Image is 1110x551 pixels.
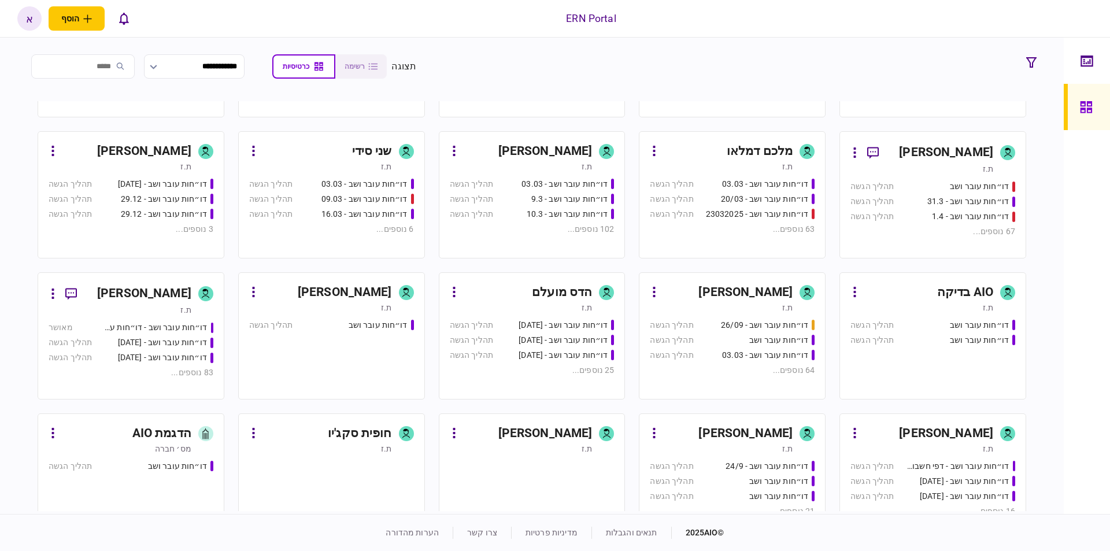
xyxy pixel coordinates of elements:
div: תהליך הגשה [650,208,693,220]
a: מדיניות פרטיות [526,528,578,537]
div: ת.ז [180,304,191,316]
div: 16 נוספים ... [850,505,1015,517]
div: תהליך הגשה [49,352,92,364]
div: תצוגה [391,60,416,73]
button: כרטיסיות [272,54,335,79]
div: דו״חות עובר ושב - 24/09/24 [519,334,608,346]
div: [PERSON_NAME] [899,143,993,162]
div: תהליך הגשה [650,490,693,502]
div: תהליך הגשה [450,349,493,361]
div: ת.ז [782,161,793,172]
div: תהליך הגשה [249,319,293,331]
div: תהליך הגשה [49,460,92,472]
div: דו״חות עובר ושב - 29.12 [121,193,207,205]
a: הדס מועלםת.זדו״חות עובר ושב - 23/09/24תהליך הגשהדו״חות עובר ושב - 24/09/24תהליך הגשהדו״חות עובר ו... [439,272,626,400]
a: הדגמת AIOמס׳ חברהדו״חות עובר ושבתהליך הגשה [38,413,224,541]
div: AIO בדיקה [937,283,993,302]
div: דו״חות עובר ושב [349,319,408,331]
div: [PERSON_NAME] [498,142,593,161]
div: דו״חות עובר ושב [950,334,1009,346]
div: תהליך הגשה [850,334,894,346]
div: ת.ז [381,161,391,172]
div: תהליך הגשה [850,195,894,208]
a: AIO בדיקהת.זדו״חות עובר ושבתהליך הגשהדו״חות עובר ושבתהליך הגשה [839,272,1026,400]
div: [PERSON_NAME] [698,424,793,443]
div: מאושר [49,321,73,334]
div: תהליך הגשה [650,178,693,190]
span: רשימה [345,62,365,71]
div: דו״חות עובר ושב - 03.03 [722,178,808,190]
div: 67 נוספים ... [850,225,1015,238]
div: דו״חות עובר ושב - 23032025 [706,208,808,220]
a: [PERSON_NAME]ת.זדו״חות עובר ושבתהליך הגשהדו״חות עובר ושב - 31.3תהליך הגשהדו״חות עובר ושב - 1.4תהל... [839,131,1026,258]
div: דו״חות עובר ושב - 30.10.24 [118,336,207,349]
div: תהליך הגשה [650,349,693,361]
div: תהליך הגשה [450,178,493,190]
div: הדס מועלם [532,283,592,302]
div: תהליך הגשה [249,178,293,190]
div: תהליך הגשה [450,319,493,331]
div: תהליך הגשה [850,210,894,223]
a: חופית סקג'יות.ז [238,413,425,541]
div: דו״חות עובר ושב - דו״חות עובר ושב [103,321,207,334]
div: תהליך הגשה [850,490,894,502]
div: ת.ז [582,161,592,172]
div: תהליך הגשה [650,334,693,346]
div: 6 נוספים ... [249,223,414,235]
div: שני סידי [352,142,392,161]
div: ת.ז [180,161,191,172]
a: [PERSON_NAME]ת.ז [439,413,626,541]
div: א [17,6,42,31]
a: צרו קשר [467,528,497,537]
div: חופית סקג'יו [328,424,392,443]
div: תהליך הגשה [49,336,92,349]
div: תהליך הגשה [650,319,693,331]
div: תהליך הגשה [850,180,894,193]
div: [PERSON_NAME] [498,424,593,443]
div: הדגמת AIO [132,424,191,443]
div: דו״חות עובר ושב - 16.03 [321,208,408,220]
div: 3 נוספים ... [49,223,213,235]
div: דו״חות עובר ושב - 20/03 [721,193,808,205]
div: מס׳ חברה [155,443,191,454]
a: [PERSON_NAME]ת.זדו״חות עובר ושב - 03.03תהליך הגשהדו״חות עובר ושב - 9.3תהליך הגשהדו״חות עובר ושב -... [439,131,626,258]
a: [PERSON_NAME]ת.זדו״חות עובר ושב - 26/09תהליך הגשהדו״חות עובר ושבתהליך הגשהדו״חות עובר ושב - 03.03... [639,272,826,400]
div: דו״חות עובר ושב - 25/09/24 [519,349,608,361]
div: דו״חות עובר ושב [749,334,808,346]
div: תהליך הגשה [850,319,894,331]
a: [PERSON_NAME]ת.זדו״חות עובר ושב - דו״חות עובר ושב מאושרדו״חות עובר ושב - 30.10.24תהליך הגשהדו״חות... [38,272,224,400]
div: ת.ז [983,443,993,454]
div: תהליך הגשה [49,193,92,205]
div: ת.ז [782,302,793,313]
div: דו״חות עובר ושב - דפי חשבון 16.9 [906,460,1009,472]
div: [PERSON_NAME] [698,283,793,302]
div: דו״חות עובר ושב - 09.03 [321,193,408,205]
div: דו״חות עובר ושב - 23/09/2024 [920,475,1009,487]
a: מלכם דמלאות.זדו״חות עובר ושב - 03.03תהליך הגשהדו״חות עובר ושב - 20/03תהליך הגשהדו״חות עובר ושב - ... [639,131,826,258]
button: פתח תפריט להוספת לקוח [49,6,105,31]
div: דו״חות עובר ושב - 31.3 [927,195,1009,208]
div: 21 נוספים ... [650,505,815,517]
button: פתח רשימת התראות [112,6,136,31]
div: תהליך הגשה [850,460,894,472]
div: תהליך הגשה [249,208,293,220]
div: דו״חות עובר ושב - 03.03 [521,178,608,190]
div: 63 נוספים ... [650,223,815,235]
a: שני סידית.זדו״חות עובר ושב - 03.03תהליך הגשהדו״חות עובר ושב - 09.03תהליך הגשהדו״חות עובר ושב - 16... [238,131,425,258]
a: [PERSON_NAME]ת.זדו״חות עובר ושב - 26.12.24תהליך הגשהדו״חות עובר ושב - 29.12תהליך הגשהדו״חות עובר ... [38,131,224,258]
a: [PERSON_NAME]ת.זדו״חות עובר ושב - דפי חשבון 16.9תהליך הגשהדו״חות עובר ושב - 23/09/2024תהליך הגשהד... [839,413,1026,541]
div: מלכם דמלאו [727,142,793,161]
div: ERN Portal [566,11,616,26]
div: דו״חות עובר ושב - 9.3 [531,193,608,205]
div: ת.ז [381,302,391,313]
a: תנאים והגבלות [606,528,657,537]
div: ת.ז [983,163,993,175]
a: [PERSON_NAME]ת.זדו״חות עובר ושבתהליך הגשה [238,272,425,400]
div: דו״חות עובר ושב - 26/09 [721,319,808,331]
div: דו״חות עובר ושב - 24/09/2024 [920,490,1009,502]
div: תהליך הגשה [650,193,693,205]
div: תהליך הגשה [650,475,693,487]
div: תהליך הגשה [49,178,92,190]
div: [PERSON_NAME] [298,283,392,302]
div: [PERSON_NAME] [97,142,191,161]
